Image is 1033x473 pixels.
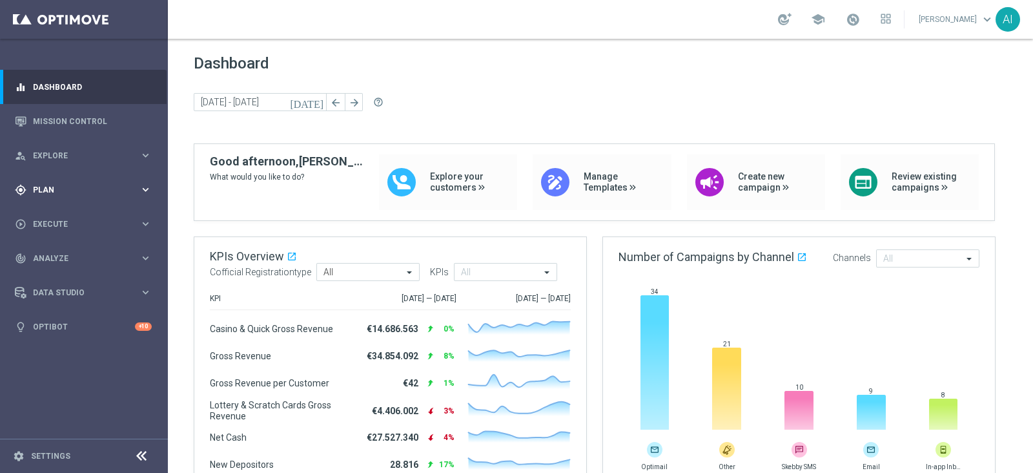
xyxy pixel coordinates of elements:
span: Execute [33,220,139,228]
button: person_search Explore keyboard_arrow_right [14,151,152,161]
span: Plan [33,186,139,194]
i: keyboard_arrow_right [139,218,152,230]
div: Data Studio [15,287,139,299]
span: Analyze [33,255,139,262]
i: track_changes [15,253,26,264]
a: Mission Control [33,104,152,138]
i: keyboard_arrow_right [139,286,152,299]
div: +10 [135,322,152,331]
div: Execute [15,218,139,230]
div: Mission Control [15,104,152,138]
button: equalizer Dashboard [14,82,152,92]
div: Analyze [15,253,139,264]
a: [PERSON_NAME]keyboard_arrow_down [917,10,996,29]
button: play_circle_outline Execute keyboard_arrow_right [14,219,152,229]
button: Mission Control [14,116,152,127]
div: Dashboard [15,70,152,104]
i: person_search [15,150,26,162]
span: keyboard_arrow_down [980,12,994,26]
button: lightbulb Optibot +10 [14,322,152,332]
i: keyboard_arrow_right [139,184,152,196]
span: Data Studio [33,289,139,297]
i: keyboard_arrow_right [139,149,152,162]
i: gps_fixed [15,184,26,196]
a: Dashboard [33,70,152,104]
a: Optibot [33,310,135,344]
span: Explore [33,152,139,160]
div: Plan [15,184,139,196]
button: gps_fixed Plan keyboard_arrow_right [14,185,152,195]
i: play_circle_outline [15,218,26,230]
i: settings [13,450,25,462]
a: Settings [31,452,70,460]
i: keyboard_arrow_right [139,252,152,264]
i: equalizer [15,81,26,93]
div: Explore [15,150,139,162]
i: lightbulb [15,321,26,333]
div: Optibot [15,310,152,344]
button: track_changes Analyze keyboard_arrow_right [14,253,152,264]
button: Data Studio keyboard_arrow_right [14,288,152,298]
div: AI [996,7,1020,32]
span: school [811,12,825,26]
